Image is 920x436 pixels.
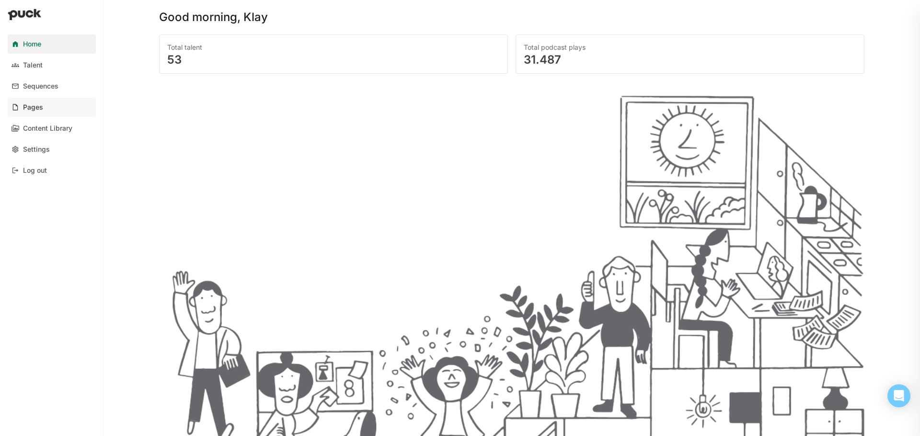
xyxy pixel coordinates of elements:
div: 53 [167,54,500,66]
a: Talent [8,56,96,75]
div: Content Library [23,124,72,133]
div: Total podcast plays [524,43,856,52]
a: Home [8,34,96,54]
div: Log out [23,167,47,175]
div: Sequences [23,82,58,90]
a: Pages [8,98,96,117]
div: 31.487 [524,54,856,66]
div: Total talent [167,43,500,52]
div: Open Intercom Messenger [887,384,910,407]
div: Home [23,40,41,48]
div: Settings [23,145,50,154]
div: Pages [23,103,43,112]
a: Sequences [8,77,96,96]
a: Content Library [8,119,96,138]
div: Good morning, Klay [159,11,268,23]
a: Settings [8,140,96,159]
div: Talent [23,61,43,69]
